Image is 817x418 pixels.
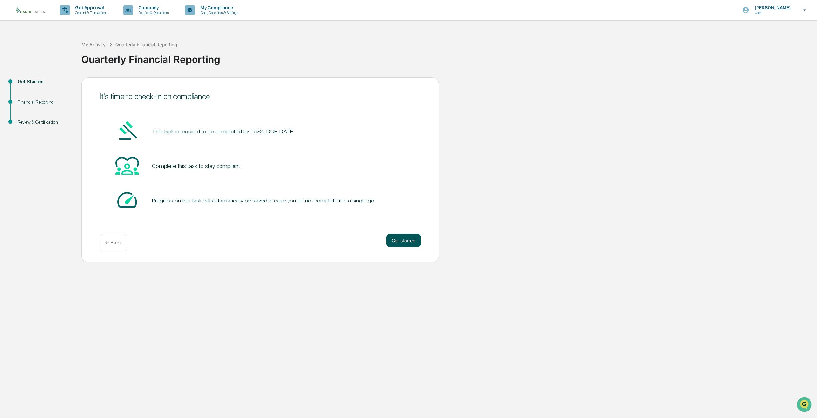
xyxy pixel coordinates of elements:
iframe: Open customer support [796,397,814,414]
a: 🖐️Preclearance [4,79,45,91]
div: Get Started [18,78,71,85]
a: 🔎Data Lookup [4,91,44,103]
div: 🔎 [7,95,12,100]
p: My Compliance [195,5,241,10]
div: My Activity [81,42,106,47]
div: Quarterly Financial Reporting [81,48,814,65]
div: Start new chat [22,49,107,56]
img: Heart [115,154,139,177]
div: 🗄️ [47,82,52,88]
span: Attestations [54,82,81,88]
img: 1746055101610-c473b297-6a78-478c-a979-82029cc54cd1 [7,49,18,61]
p: Get Approval [70,5,110,10]
p: ← Back [105,240,122,246]
p: Users [749,10,794,15]
span: Preclearance [13,82,42,88]
a: 🗄️Attestations [45,79,83,91]
div: 🖐️ [7,82,12,88]
div: Financial Reporting [18,99,71,105]
span: Data Lookup [13,94,41,101]
div: Quarterly Financial Reporting [115,42,177,47]
p: Policies & Documents [133,10,172,15]
p: How can we help? [7,13,118,24]
p: Company [133,5,172,10]
button: Get started [386,234,421,247]
button: Start new chat [111,51,118,59]
img: Gavel [115,119,139,143]
img: Speed-dial [115,188,139,212]
div: Progress on this task will automatically be saved in case you do not complete it in a single go. [152,197,375,204]
div: Complete this task to stay compliant [152,162,240,169]
pre: This task is required to be completed by TASK_DUE_DATE [152,127,293,136]
span: Pylon [65,110,79,115]
div: Review & Certification [18,119,71,126]
div: It's time to check-in on compliance [100,92,421,101]
div: We're available if you need us! [22,56,82,61]
p: [PERSON_NAME] [749,5,794,10]
p: Data, Deadlines & Settings [195,10,241,15]
p: Content & Transactions [70,10,110,15]
a: Powered byPylon [46,110,79,115]
img: logo [16,7,47,13]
